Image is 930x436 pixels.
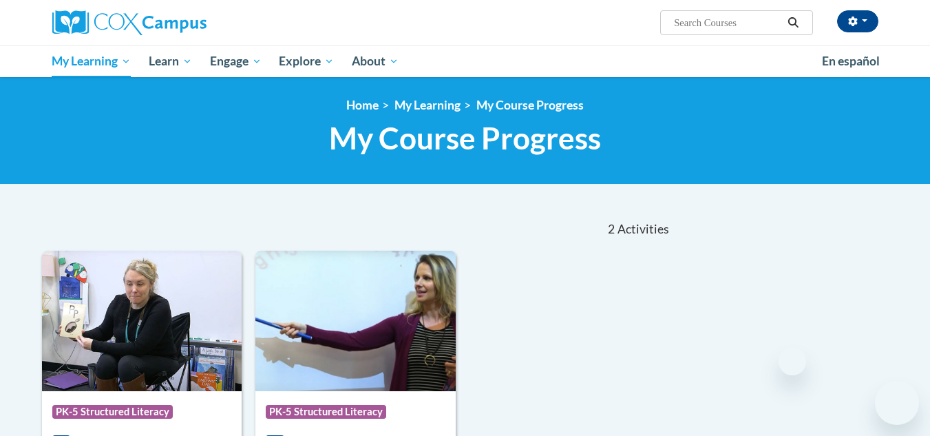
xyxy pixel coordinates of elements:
[783,14,803,31] button: Search
[52,53,131,70] span: My Learning
[813,47,889,76] a: En español
[42,251,242,391] img: Course Logo
[52,10,207,35] img: Cox Campus
[266,405,386,419] span: PK-5 Structured Literacy
[617,222,669,237] span: Activities
[52,10,314,35] a: Cox Campus
[346,98,379,112] a: Home
[837,10,878,32] button: Account Settings
[201,45,271,77] a: Engage
[279,53,334,70] span: Explore
[608,222,615,237] span: 2
[352,53,399,70] span: About
[140,45,201,77] a: Learn
[343,45,408,77] a: About
[394,98,461,112] a: My Learning
[32,45,899,77] div: Main menu
[52,405,173,419] span: PK-5 Structured Literacy
[270,45,343,77] a: Explore
[149,53,192,70] span: Learn
[210,53,262,70] span: Engage
[43,45,140,77] a: My Learning
[822,54,880,68] span: En español
[875,381,919,425] iframe: Button to launch messaging window
[329,120,601,156] span: My Course Progress
[476,98,584,112] a: My Course Progress
[255,251,456,391] img: Course Logo
[673,14,783,31] input: Search Courses
[779,348,806,375] iframe: Close message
